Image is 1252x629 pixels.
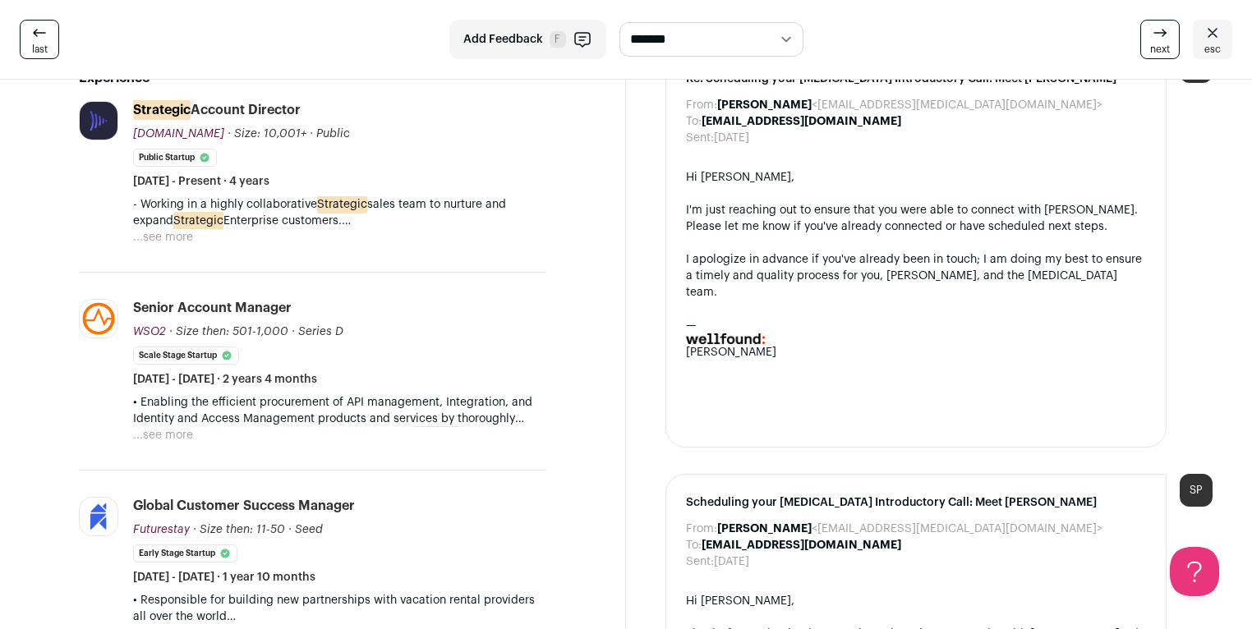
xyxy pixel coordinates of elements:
span: [DATE] - [DATE] · 2 years 4 months [133,371,317,388]
dt: Sent: [686,553,714,570]
img: AIorK4ziixVLQe6g-dttVrJMIUHTGNv_8MtukE5G0Q2VuGHf1IWjwJPblICcmp1kEDRJ1_SuxGZs8AY [686,333,765,344]
dd: [DATE] [714,130,749,146]
dt: To: [686,537,702,553]
b: [EMAIL_ADDRESS][DOMAIN_NAME] [702,116,901,127]
span: Public [316,128,350,140]
b: [PERSON_NAME] [717,523,812,535]
mark: Strategic [317,195,367,213]
button: ...see more [133,229,193,246]
div: Global Customer Success Manager [133,497,355,515]
span: next [1150,43,1170,56]
li: Scale Stage Startup [133,347,239,365]
dt: To: [686,113,702,130]
a: esc [1193,20,1232,59]
a: next [1140,20,1180,59]
div: — [686,317,1146,333]
span: Series D [298,326,343,337]
p: • Responsible for building new partnerships with vacation rental providers all over the world [133,592,546,625]
span: last [32,43,48,56]
span: · Size then: 11-50 [193,524,285,535]
dd: [DATE] [714,553,749,570]
dt: Sent: [686,130,714,146]
b: [PERSON_NAME] [717,99,812,111]
mark: Strategic [173,212,223,230]
div: Hi [PERSON_NAME], [686,169,1146,186]
li: Public Startup [133,149,217,167]
p: - Working in a highly collaborative sales team to nurture and expand Enterprise customers. [133,196,546,229]
mark: strategic [412,426,461,444]
span: esc [1204,43,1221,56]
span: · [288,521,292,538]
li: Early Stage Startup [133,544,237,562]
img: 7d1147091fce18848b82e0fac1e51b32905f05137ea6fb7cf45a889509c6eb94.jpg [80,102,117,140]
iframe: Help Scout Beacon - Open [1170,547,1219,596]
span: · Size: 10,001+ [228,128,306,140]
span: [DATE] - [DATE] · 1 year 10 months [133,569,315,585]
span: Scheduling your [MEDICAL_DATA] Introductory Call: Meet [PERSON_NAME] [686,494,1146,511]
span: WSO2 [133,326,166,337]
span: · [292,324,295,340]
button: Add Feedback F [449,20,606,59]
p: • Enabling the efficient procurement of API management, Integration, and Identity and Access Mana... [133,394,546,427]
div: Senior Account Manager [133,299,292,317]
img: 54220fd8553d99c480d9b9fa42950f6ec77d8d8acbcbf4b001393c51f2060861.jpg [80,300,117,337]
span: [DOMAIN_NAME] [133,128,224,140]
div: Hi [PERSON_NAME], [686,593,1146,609]
dt: From: [686,97,717,113]
button: ...see more [133,427,193,443]
span: Seed [295,524,323,535]
mark: Strategic [133,100,191,120]
div: SP [1180,474,1213,507]
div: Account Director [133,101,301,119]
dt: From: [686,521,717,537]
img: 59d2a21c90c6a1e37d4873b8a32fd773e1f3f2013043d087043256c90efe1a77.png [80,498,117,535]
span: Add Feedback [463,31,543,48]
span: Futurestay [133,524,190,535]
div: I apologize in advance if you've already been in touch; I am doing my best to ensure a timely and... [686,251,1146,301]
span: [DATE] - Present · 4 years [133,173,269,190]
dd: <[EMAIL_ADDRESS][MEDICAL_DATA][DOMAIN_NAME]> [717,97,1102,113]
a: last [20,20,59,59]
div: I'm just reaching out to ensure that you were able to connect with [PERSON_NAME]. Please let me k... [686,202,1146,235]
div: [PERSON_NAME] [686,344,1146,360]
b: [EMAIL_ADDRESS][DOMAIN_NAME] [702,539,901,551]
dd: <[EMAIL_ADDRESS][MEDICAL_DATA][DOMAIN_NAME]> [717,521,1102,537]
span: F [550,31,566,48]
span: · [310,126,313,142]
span: · Size then: 501-1,000 [169,326,288,337]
